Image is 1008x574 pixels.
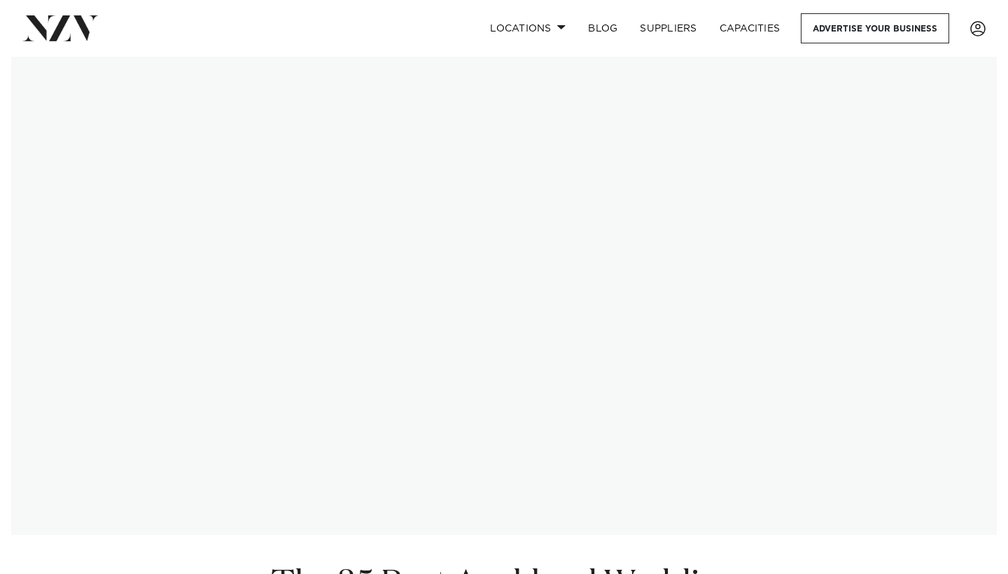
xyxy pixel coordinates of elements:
a: BLOG [577,13,629,43]
a: Advertise your business [801,13,949,43]
a: SUPPLIERS [629,13,708,43]
a: Capacities [708,13,792,43]
a: Locations [479,13,577,43]
img: nzv-logo.png [22,15,99,41]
